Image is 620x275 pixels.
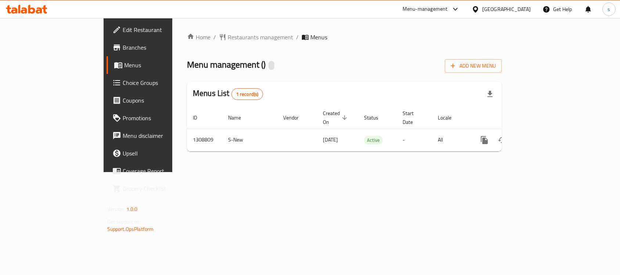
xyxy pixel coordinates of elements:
[283,113,308,122] span: Vendor
[107,144,207,162] a: Upsell
[107,204,125,214] span: Version:
[397,129,432,151] td: -
[123,78,201,87] span: Choice Groups
[123,43,201,52] span: Branches
[232,91,263,98] span: 1 record(s)
[470,107,552,129] th: Actions
[323,135,338,144] span: [DATE]
[107,39,207,56] a: Branches
[107,162,207,180] a: Coverage Report
[481,85,499,103] div: Export file
[310,33,327,42] span: Menus
[187,107,552,151] table: enhanced table
[124,61,201,69] span: Menus
[193,88,263,100] h2: Menus List
[107,109,207,127] a: Promotions
[608,5,610,13] span: s
[187,33,502,42] nav: breadcrumb
[123,184,201,193] span: Grocery Checklist
[107,56,207,74] a: Menus
[187,56,266,73] span: Menu management ( )
[451,61,496,71] span: Add New Menu
[364,113,388,122] span: Status
[123,25,201,34] span: Edit Restaurant
[193,113,207,122] span: ID
[403,109,423,126] span: Start Date
[231,88,263,100] div: Total records count
[432,129,470,151] td: All
[107,180,207,197] a: Grocery Checklist
[296,33,299,42] li: /
[364,136,383,144] span: Active
[107,127,207,144] a: Menu disclaimer
[123,149,201,158] span: Upsell
[445,59,502,73] button: Add New Menu
[126,204,138,214] span: 1.0.0
[228,113,250,122] span: Name
[123,96,201,105] span: Coupons
[364,136,383,144] div: Active
[107,92,207,109] a: Coupons
[107,224,154,234] a: Support.OpsPlatform
[323,109,349,126] span: Created On
[213,33,216,42] li: /
[107,21,207,39] a: Edit Restaurant
[482,5,531,13] div: [GEOGRAPHIC_DATA]
[228,33,293,42] span: Restaurants management
[438,113,461,122] span: Locale
[123,114,201,122] span: Promotions
[107,217,141,226] span: Get support on:
[123,131,201,140] span: Menu disclaimer
[219,33,293,42] a: Restaurants management
[493,131,511,149] button: Change Status
[107,74,207,92] a: Choice Groups
[123,167,201,175] span: Coverage Report
[403,5,448,14] div: Menu-management
[476,131,493,149] button: more
[222,129,277,151] td: S-New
